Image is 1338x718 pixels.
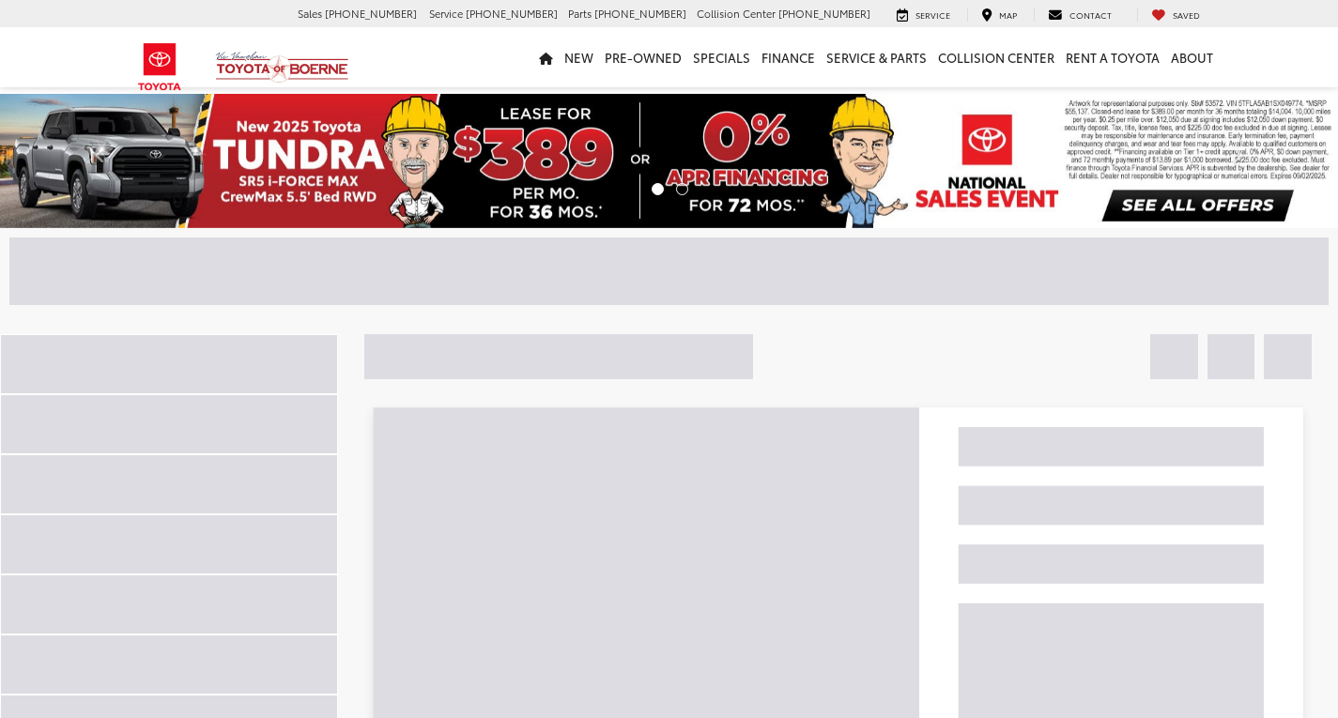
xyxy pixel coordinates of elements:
a: Collision Center [932,27,1060,87]
a: Map [967,8,1031,23]
span: [PHONE_NUMBER] [325,6,417,21]
img: Toyota [125,37,195,98]
span: Sales [298,6,322,21]
span: Map [999,8,1017,21]
a: Service [883,8,964,23]
a: Specials [687,27,756,87]
a: Pre-Owned [599,27,687,87]
span: Parts [568,6,592,21]
span: [PHONE_NUMBER] [778,6,870,21]
img: Vic Vaughan Toyota of Boerne [215,51,349,84]
span: Saved [1173,8,1200,21]
a: Service & Parts: Opens in a new tab [821,27,932,87]
a: Contact [1034,8,1126,23]
a: Home [533,27,559,87]
a: Finance [756,27,821,87]
a: New [559,27,599,87]
span: [PHONE_NUMBER] [466,6,558,21]
span: Service [429,6,463,21]
span: Contact [1069,8,1112,21]
a: About [1165,27,1219,87]
span: [PHONE_NUMBER] [594,6,686,21]
span: Service [915,8,950,21]
span: Collision Center [697,6,776,21]
a: Rent a Toyota [1060,27,1165,87]
a: My Saved Vehicles [1137,8,1214,23]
